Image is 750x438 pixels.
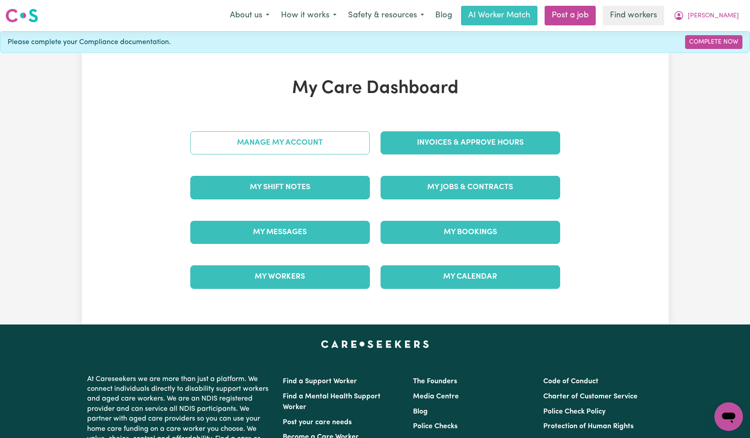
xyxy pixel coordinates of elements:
a: My Jobs & Contracts [381,176,560,199]
a: Complete Now [685,35,742,49]
img: Careseekers logo [5,8,38,24]
a: Police Checks [413,423,457,430]
a: Find a Support Worker [283,378,357,385]
a: Careseekers logo [5,5,38,26]
a: Post a job [545,6,596,25]
a: AI Worker Match [461,6,537,25]
a: Post your care needs [283,419,352,426]
a: Code of Conduct [543,378,598,385]
a: Careseekers home page [321,341,429,348]
h1: My Care Dashboard [185,78,566,99]
button: How it works [275,6,342,25]
button: About us [224,6,275,25]
a: Manage My Account [190,131,370,154]
a: My Calendar [381,265,560,288]
a: Media Centre [413,393,459,400]
a: The Founders [413,378,457,385]
a: Find a Mental Health Support Worker [283,393,381,411]
a: Find workers [603,6,664,25]
button: Safety & resources [342,6,430,25]
iframe: Button to launch messaging window [714,402,743,431]
a: My Bookings [381,221,560,244]
a: Charter of Customer Service [543,393,638,400]
a: Blog [430,6,457,25]
a: Invoices & Approve Hours [381,131,560,154]
a: My Messages [190,221,370,244]
a: Blog [413,408,428,415]
button: My Account [668,6,745,25]
a: My Workers [190,265,370,288]
a: Protection of Human Rights [543,423,634,430]
a: My Shift Notes [190,176,370,199]
span: [PERSON_NAME] [688,11,739,21]
span: Please complete your Compliance documentation. [8,37,171,48]
a: Police Check Policy [543,408,606,415]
